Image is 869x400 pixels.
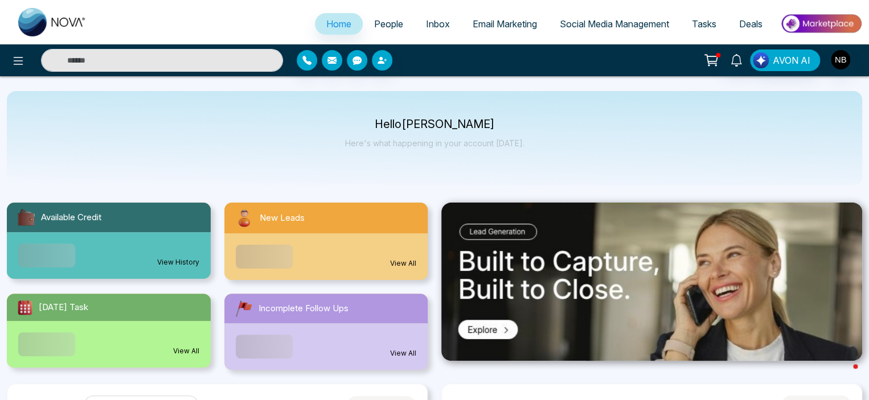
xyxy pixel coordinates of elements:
[415,13,461,35] a: Inbox
[218,203,435,280] a: New LeadsView All
[233,298,254,319] img: followUps.svg
[473,18,537,30] span: Email Marketing
[830,361,858,389] iframe: Intercom live chat
[739,18,763,30] span: Deals
[233,207,255,229] img: newLeads.svg
[16,207,36,228] img: availableCredit.svg
[750,50,820,71] button: AVON AI
[753,52,769,68] img: Lead Flow
[560,18,669,30] span: Social Media Management
[390,258,416,269] a: View All
[41,211,101,224] span: Available Credit
[441,203,862,361] img: .
[692,18,716,30] span: Tasks
[831,50,850,69] img: User Avatar
[773,53,810,67] span: AVON AI
[218,294,435,370] a: Incomplete Follow UpsView All
[18,8,87,36] img: Nova CRM Logo
[390,348,416,358] a: View All
[345,138,524,148] p: Here's what happening in your account [DATE].
[681,13,728,35] a: Tasks
[426,18,450,30] span: Inbox
[461,13,548,35] a: Email Marketing
[374,18,403,30] span: People
[345,119,524,129] p: Hello [PERSON_NAME]
[39,301,88,314] span: [DATE] Task
[259,302,349,315] span: Incomplete Follow Ups
[315,13,363,35] a: Home
[16,298,34,316] img: todayTask.svg
[157,257,199,267] a: View History
[326,18,351,30] span: Home
[548,13,681,35] a: Social Media Management
[363,13,415,35] a: People
[260,212,305,225] span: New Leads
[173,346,199,356] a: View All
[780,11,862,36] img: Market-place.gif
[728,13,774,35] a: Deals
